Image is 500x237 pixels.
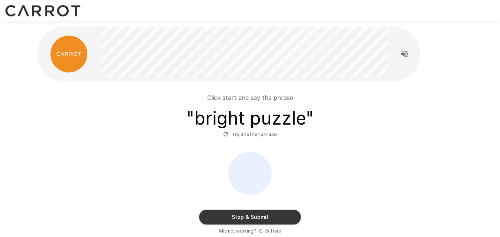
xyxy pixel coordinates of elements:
[186,108,314,129] h3: " bright puzzle "
[199,210,301,224] button: Stop & Submit
[207,93,293,102] p: Click start and say the phrase
[221,129,279,140] button: Try another phrase
[259,228,281,234] u: Click Here
[397,47,412,61] button: Read questions aloud
[219,227,256,235] span: Mic not working?
[50,35,87,72] img: carrot_logo.png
